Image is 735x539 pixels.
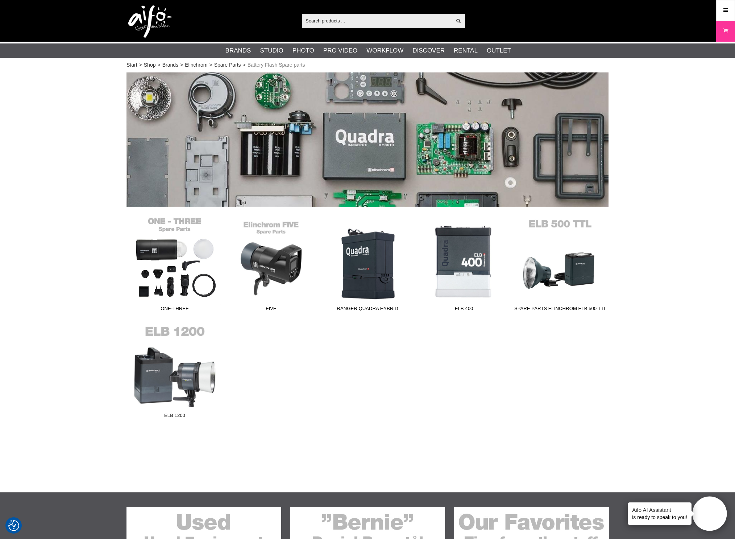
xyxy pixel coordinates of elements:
a: Brands [225,46,251,55]
a: Shop [144,61,156,69]
a: Discover [412,46,445,55]
a: FIVE [223,217,319,315]
a: Studio [260,46,283,55]
input: Search products ... [302,15,452,26]
div: is ready to speak to you! [628,502,692,525]
a: ELB 400 [416,217,512,315]
a: Pro Video [323,46,357,55]
span: Battery Flash Spare parts [248,61,305,69]
img: Elinchrom Battery Packs Spare parts [126,72,609,207]
img: logo.png [128,5,172,38]
a: ONE-THREE [126,217,223,315]
img: Revisit consent button [8,520,19,531]
a: ELB 1200 [126,324,223,422]
a: Spare Parts Elinchrom ELB 500 TTL [512,217,609,315]
a: Start [126,61,137,69]
a: Rental [454,46,478,55]
a: Ranger Quadra Hybrid [319,217,416,315]
span: > [180,61,183,69]
span: > [209,61,212,69]
a: Spare Parts [214,61,241,69]
span: ELB 1200 [126,412,223,422]
a: Brands [162,61,178,69]
a: Outlet [487,46,511,55]
span: > [243,61,246,69]
span: > [157,61,160,69]
span: ELB 400 [416,305,512,315]
span: > [139,61,142,69]
span: ONE-THREE [126,305,223,315]
a: Elinchrom [185,61,207,69]
span: FIVE [223,305,319,315]
h4: Aifo AI Assistant [632,506,687,514]
span: Ranger Quadra Hybrid [319,305,416,315]
a: Photo [292,46,314,55]
button: Consent Preferences [8,519,19,532]
span: Spare Parts Elinchrom ELB 500 TTL [512,305,609,315]
a: Workflow [366,46,403,55]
